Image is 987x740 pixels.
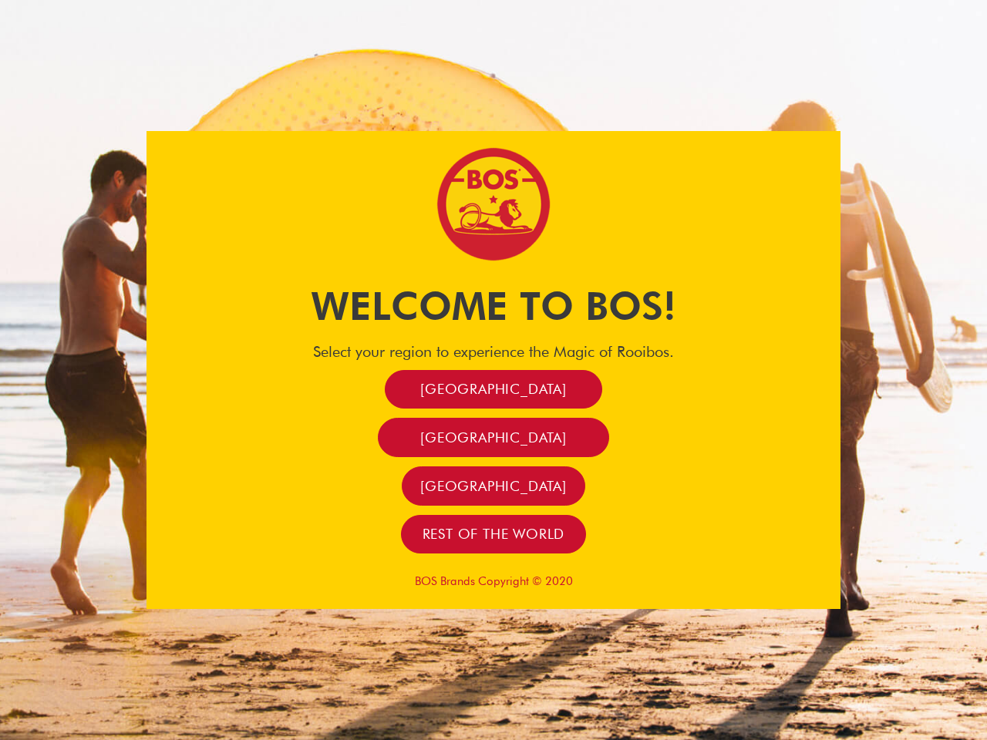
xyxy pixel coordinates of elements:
[378,418,609,457] a: [GEOGRAPHIC_DATA]
[147,574,840,588] p: BOS Brands Copyright © 2020
[147,342,840,361] h4: Select your region to experience the Magic of Rooibos.
[420,429,567,446] span: [GEOGRAPHIC_DATA]
[423,525,565,543] span: Rest of the world
[420,380,567,398] span: [GEOGRAPHIC_DATA]
[420,477,567,495] span: [GEOGRAPHIC_DATA]
[436,146,551,262] img: Bos Brands
[401,515,587,554] a: Rest of the world
[385,370,602,409] a: [GEOGRAPHIC_DATA]
[147,279,840,333] h1: Welcome to BOS!
[402,466,585,506] a: [GEOGRAPHIC_DATA]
